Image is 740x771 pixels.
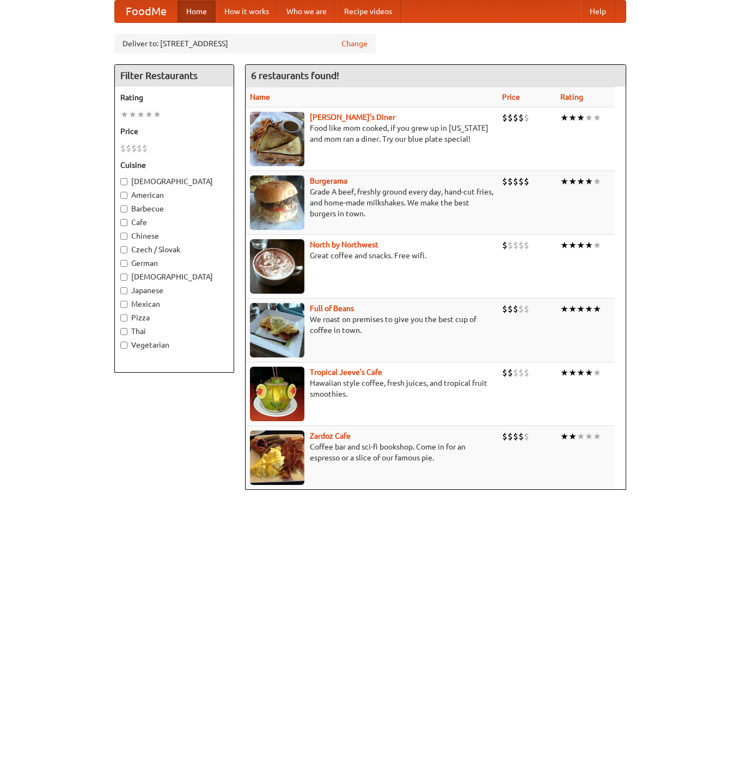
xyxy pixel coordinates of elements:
[120,126,228,137] h5: Price
[502,175,507,187] li: $
[120,217,228,228] label: Cafe
[137,142,142,154] li: $
[120,233,127,240] input: Chinese
[577,430,585,442] li: ★
[120,301,127,308] input: Mexican
[502,303,507,315] li: $
[518,239,524,251] li: $
[120,203,228,214] label: Barbecue
[120,339,228,350] label: Vegetarian
[568,175,577,187] li: ★
[513,112,518,124] li: $
[518,112,524,124] li: $
[513,430,518,442] li: $
[507,430,513,442] li: $
[250,314,493,336] p: We roast on premises to give you the best cup of coffee in town.
[568,367,577,379] li: ★
[518,303,524,315] li: $
[585,430,593,442] li: ★
[250,378,493,399] p: Hawaiian style coffee, fresh juices, and tropical fruit smoothies.
[310,113,395,122] a: [PERSON_NAME]'s Diner
[120,160,228,171] h5: Cuisine
[502,430,507,442] li: $
[568,239,577,251] li: ★
[142,142,148,154] li: $
[593,239,601,251] li: ★
[577,175,585,187] li: ★
[120,271,228,282] label: [DEMOGRAPHIC_DATA]
[560,430,568,442] li: ★
[577,367,585,379] li: ★
[129,108,137,120] li: ★
[560,239,568,251] li: ★
[120,299,228,309] label: Mexican
[568,112,577,124] li: ★
[593,430,601,442] li: ★
[507,303,513,315] li: $
[502,93,520,101] a: Price
[585,175,593,187] li: ★
[120,108,129,120] li: ★
[581,1,615,22] a: Help
[513,367,518,379] li: $
[250,303,304,357] img: beans.jpg
[524,430,529,442] li: $
[524,112,529,124] li: $
[518,367,524,379] li: $
[568,303,577,315] li: ★
[585,112,593,124] li: ★
[120,219,127,226] input: Cafe
[560,93,583,101] a: Rating
[524,239,529,251] li: $
[585,367,593,379] li: ★
[120,92,228,103] h5: Rating
[524,303,529,315] li: $
[120,328,127,335] input: Thai
[577,112,585,124] li: ★
[120,230,228,241] label: Chinese
[250,250,493,261] p: Great coffee and snacks. Free wifi.
[250,112,304,166] img: sallys.jpg
[120,314,127,321] input: Pizza
[250,430,304,485] img: zardoz.jpg
[577,303,585,315] li: ★
[568,430,577,442] li: ★
[250,367,304,421] img: jeeves.jpg
[518,430,524,442] li: $
[250,123,493,144] p: Food like mom cooked, if you grew up in [US_STATE] and mom ran a diner. Try our blue plate special!
[310,368,382,377] b: Tropical Jeeve's Cafe
[251,70,339,81] ng-pluralize: 6 restaurants found!
[310,177,347,185] a: Burgerama
[120,176,228,187] label: [DEMOGRAPHIC_DATA]
[560,303,568,315] li: ★
[120,326,228,337] label: Thai
[120,287,127,294] input: Japanese
[585,239,593,251] li: ★
[560,367,568,379] li: ★
[341,38,368,49] a: Change
[310,432,351,440] a: Zardoz Cafe
[120,260,127,267] input: German
[593,112,601,124] li: ★
[120,244,228,255] label: Czech / Slovak
[137,108,145,120] li: ★
[120,246,127,253] input: Czech / Slovak
[577,239,585,251] li: ★
[310,240,378,249] a: North by Northwest
[250,175,304,230] img: burgerama.jpg
[507,175,513,187] li: $
[502,367,507,379] li: $
[250,186,493,219] p: Grade A beef, freshly ground every day, hand-cut fries, and home-made milkshakes. We make the bes...
[560,175,568,187] li: ★
[145,108,153,120] li: ★
[507,239,513,251] li: $
[502,112,507,124] li: $
[310,304,354,313] a: Full of Beans
[518,175,524,187] li: $
[178,1,216,22] a: Home
[120,178,127,185] input: [DEMOGRAPHIC_DATA]
[593,175,601,187] li: ★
